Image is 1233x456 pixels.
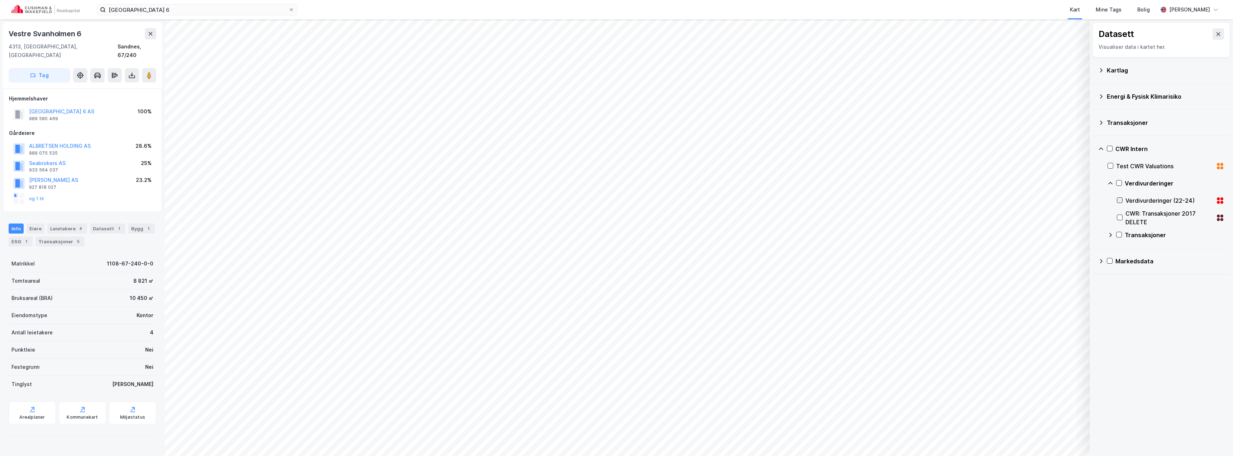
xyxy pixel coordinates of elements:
div: 989 075 535 [29,150,58,156]
div: Tinglyst [11,380,32,389]
div: Miljøstatus [120,414,145,420]
div: Energi & Fysisk Klimarisiko [1107,92,1224,101]
div: Bolig [1137,5,1150,14]
div: 989 580 469 [29,116,58,122]
div: Transaksjoner [1125,231,1224,239]
div: Festegrunn [11,363,39,371]
div: 927 818 027 [29,184,56,190]
iframe: Chat Widget [1197,422,1233,456]
div: 25% [141,159,152,168]
div: Kommunekart [67,414,98,420]
div: Nei [145,363,153,371]
div: 8 821 ㎡ [133,277,153,285]
div: [PERSON_NAME] [112,380,153,389]
button: Tag [9,68,70,83]
div: 1 [23,238,30,245]
div: Kontor [137,311,153,320]
div: Kartlag [1107,66,1224,75]
div: ESG [9,236,33,246]
div: Bygg [128,224,155,234]
div: 28.6% [135,142,152,150]
div: Eiere [27,224,44,234]
div: Transaksjoner [35,236,85,246]
div: Visualiser data i kartet her. [1099,43,1224,51]
div: Hjemmelshaver [9,94,156,103]
div: 4 [150,328,153,337]
div: 10 450 ㎡ [130,294,153,302]
div: Mine Tags [1096,5,1122,14]
div: Sandnes, 67/240 [118,42,156,60]
div: Markedsdata [1115,257,1224,265]
input: Søk på adresse, matrikkel, gårdeiere, leietakere eller personer [106,4,289,15]
div: Eiendomstype [11,311,47,320]
div: Gårdeiere [9,129,156,137]
div: [PERSON_NAME] [1169,5,1210,14]
div: 100% [138,107,152,116]
div: 933 564 037 [29,167,58,173]
div: Bruksareal (BRA) [11,294,53,302]
div: 1 [145,225,152,232]
div: 1 [115,225,123,232]
div: Kart [1070,5,1080,14]
div: Datasett [90,224,125,234]
div: 1108-67-240-0-0 [107,259,153,268]
div: Kontrollprogram for chat [1197,422,1233,456]
div: 4 [77,225,84,232]
div: Verdivurderinger (22-24) [1125,196,1213,205]
div: Info [9,224,24,234]
div: Datasett [1099,28,1134,40]
div: Transaksjoner [1107,118,1224,127]
img: cushman-wakefield-realkapital-logo.202ea83816669bd177139c58696a8fa1.svg [11,5,80,15]
div: Test CWR Valuations [1116,162,1213,170]
div: CWR Intern [1115,145,1224,153]
div: Vestre Svanholmen 6 [9,28,83,39]
div: Matrikkel [11,259,35,268]
div: 4313, [GEOGRAPHIC_DATA], [GEOGRAPHIC_DATA] [9,42,118,60]
div: Verdivurderinger [1125,179,1224,188]
div: Leietakere [47,224,87,234]
div: Tomteareal [11,277,40,285]
div: Punktleie [11,345,35,354]
div: Arealplaner [19,414,45,420]
div: 23.2% [136,176,152,184]
div: Nei [145,345,153,354]
div: 5 [75,238,82,245]
div: Antall leietakere [11,328,53,337]
div: CWR: Transaksjoner 2017 DELETE [1125,209,1213,226]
